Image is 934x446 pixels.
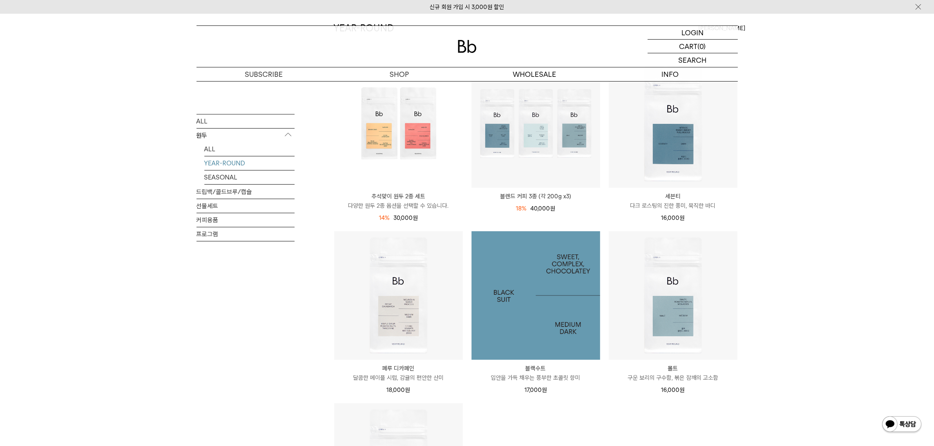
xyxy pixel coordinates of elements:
p: 달콤한 메이플 시럽, 감귤의 편안한 산미 [334,373,463,383]
span: 원 [680,386,685,393]
img: 추석맞이 원두 2종 세트 [334,59,463,188]
p: 블랙수트 [472,364,600,373]
span: 원 [413,214,418,221]
span: 17,000 [524,386,547,393]
a: 선물세트 [197,199,295,212]
p: 원두 [197,128,295,142]
img: 로고 [458,40,477,53]
span: 원 [680,214,685,221]
div: 14% [379,213,390,223]
img: 카카오톡 채널 1:1 채팅 버튼 [881,415,922,434]
span: 18,000 [387,386,410,393]
a: 신규 회원 가입 시 3,000원 할인 [430,4,504,11]
img: 세븐티 [609,59,737,188]
p: LOGIN [681,26,704,39]
a: 페루 디카페인 달콤한 메이플 시럽, 감귤의 편안한 산미 [334,364,463,383]
span: 16,000 [661,386,685,393]
a: YEAR-ROUND [204,156,295,170]
img: 블렌드 커피 3종 (각 200g x3) [472,59,600,188]
span: 원 [550,205,555,212]
a: 드립백/콜드브루/캡슐 [197,185,295,198]
a: SHOP [332,67,467,81]
span: 16,000 [661,214,685,221]
p: WHOLESALE [467,67,603,81]
p: INFO [603,67,738,81]
a: SEASONAL [204,170,295,184]
a: 몰트 구운 보리의 구수함, 볶은 참깨의 고소함 [609,364,737,383]
a: CART (0) [648,40,738,53]
span: 40,000 [531,205,555,212]
a: ALL [197,114,295,128]
p: 추석맞이 원두 2종 세트 [334,192,463,201]
a: SUBSCRIBE [197,67,332,81]
a: 커피용품 [197,213,295,227]
span: 30,000 [393,214,418,221]
a: LOGIN [648,26,738,40]
p: 다크 로스팅의 진한 풍미, 묵직한 바디 [609,201,737,210]
img: 몰트 [609,231,737,360]
a: ALL [204,142,295,156]
p: 구운 보리의 구수함, 볶은 참깨의 고소함 [609,373,737,383]
a: 블랙수트 [472,231,600,360]
p: CART [679,40,698,53]
img: 1000000031_add2_036.jpg [472,231,600,360]
a: 세븐티 다크 로스팅의 진한 풍미, 묵직한 바디 [609,192,737,210]
a: 블렌드 커피 3종 (각 200g x3) [472,192,600,201]
span: 원 [542,386,547,393]
span: 원 [405,386,410,393]
p: 몰트 [609,364,737,373]
p: SEARCH [679,53,707,67]
a: 블랙수트 입안을 가득 채우는 풍부한 초콜릿 향미 [472,364,600,383]
p: 다양한 원두 2종 옵션을 선택할 수 있습니다. [334,201,463,210]
a: 프로그램 [197,227,295,241]
div: 18% [516,204,527,213]
a: 추석맞이 원두 2종 세트 다양한 원두 2종 옵션을 선택할 수 있습니다. [334,192,463,210]
p: (0) [698,40,706,53]
p: 입안을 가득 채우는 풍부한 초콜릿 향미 [472,373,600,383]
img: 페루 디카페인 [334,231,463,360]
p: 페루 디카페인 [334,364,463,373]
p: 세븐티 [609,192,737,201]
